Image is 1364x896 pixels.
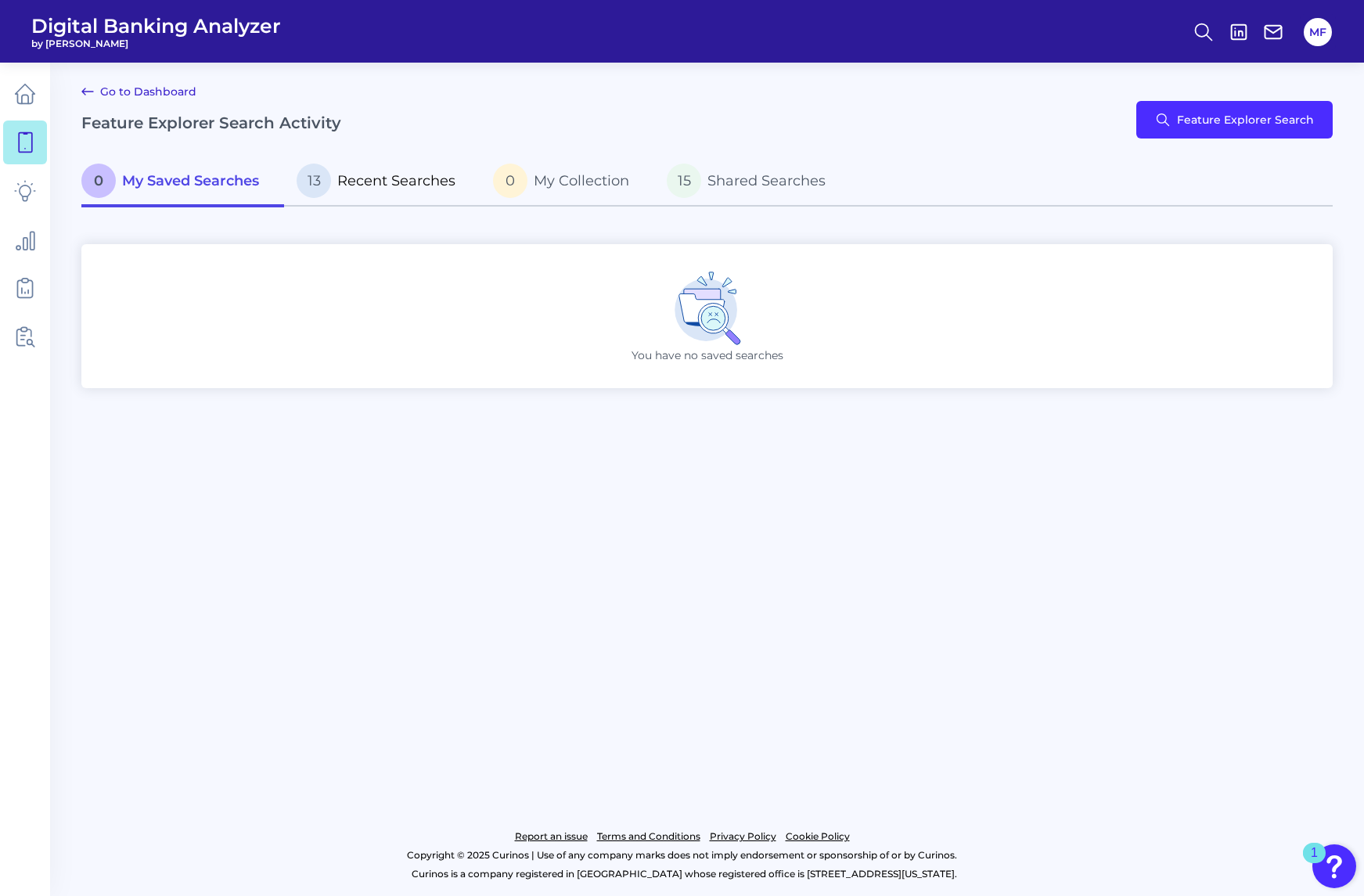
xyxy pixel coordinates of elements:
a: 15Shared Searches [654,157,851,207]
button: MF [1304,18,1332,46]
p: Curinos is a company registered in [GEOGRAPHIC_DATA] whose registered office is [STREET_ADDRESS][... [81,865,1287,883]
h2: Feature Explorer Search Activity [81,113,341,132]
span: My Collection [534,172,629,189]
div: You have no saved searches [81,244,1333,388]
button: Feature Explorer Search [1136,101,1333,139]
span: 0 [81,164,116,198]
span: Shared Searches [707,172,826,189]
a: 13Recent Searches [284,157,480,207]
div: 1 [1311,853,1318,873]
a: 0My Collection [480,157,654,207]
span: 0 [493,164,527,198]
span: My Saved Searches [122,172,259,189]
span: by [PERSON_NAME] [31,38,281,49]
a: Go to Dashboard [81,82,196,101]
span: Recent Searches [337,172,455,189]
span: 13 [297,164,331,198]
a: Privacy Policy [710,827,776,846]
a: Report an issue [515,827,588,846]
span: Digital Banking Analyzer [31,14,281,38]
p: Copyright © 2025 Curinos | Use of any company marks does not imply endorsement or sponsorship of ... [77,846,1287,865]
a: Terms and Conditions [597,827,700,846]
span: 15 [667,164,701,198]
button: Open Resource Center, 1 new notification [1312,844,1356,888]
a: 0My Saved Searches [81,157,284,207]
span: Feature Explorer Search [1177,113,1314,126]
a: Cookie Policy [786,827,850,846]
